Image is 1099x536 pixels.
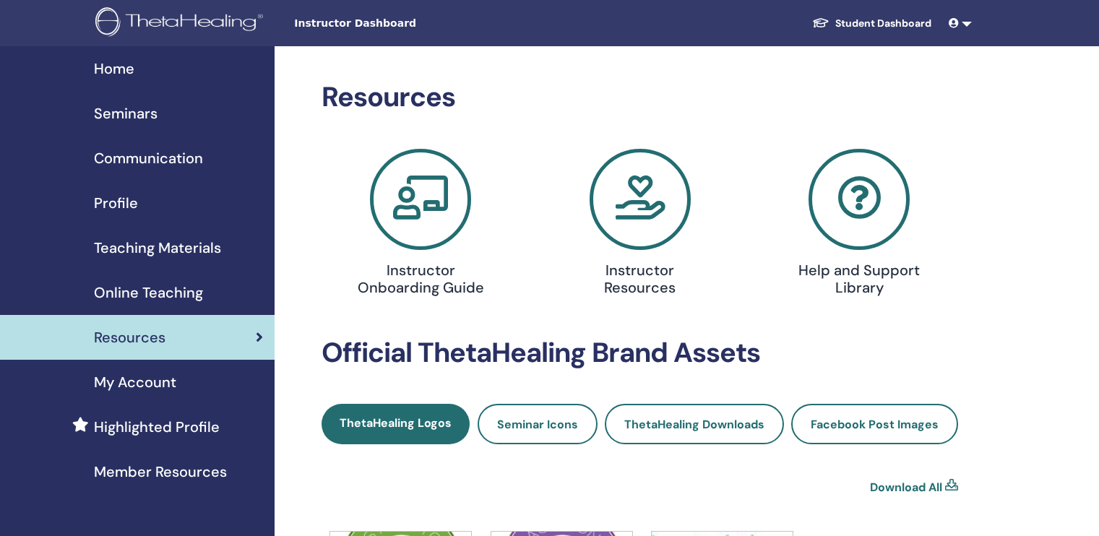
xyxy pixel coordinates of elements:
[94,237,221,259] span: Teaching Materials
[95,7,268,40] img: logo.png
[788,261,930,296] h4: Help and Support Library
[294,16,511,31] span: Instructor Dashboard
[94,327,165,348] span: Resources
[322,337,958,370] h2: Official ThetaHealing Brand Assets
[812,17,829,29] img: graduation-cap-white.svg
[94,103,158,124] span: Seminars
[605,404,784,444] a: ThetaHealing Downloads
[319,149,522,302] a: Instructor Onboarding Guide
[478,404,598,444] a: Seminar Icons
[624,417,764,432] span: ThetaHealing Downloads
[870,479,942,496] a: Download All
[801,10,943,37] a: Student Dashboard
[350,261,491,296] h4: Instructor Onboarding Guide
[569,261,711,296] h4: Instructor Resources
[497,417,578,432] span: Seminar Icons
[539,149,741,302] a: Instructor Resources
[340,415,452,431] span: ThetaHealing Logos
[94,416,220,438] span: Highlighted Profile
[94,371,176,393] span: My Account
[94,58,134,79] span: Home
[322,81,958,114] h2: Resources
[94,282,203,303] span: Online Teaching
[94,461,227,483] span: Member Resources
[811,417,939,432] span: Facebook Post Images
[791,404,958,444] a: Facebook Post Images
[322,404,470,444] a: ThetaHealing Logos
[94,147,203,169] span: Communication
[758,149,960,302] a: Help and Support Library
[94,192,138,214] span: Profile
